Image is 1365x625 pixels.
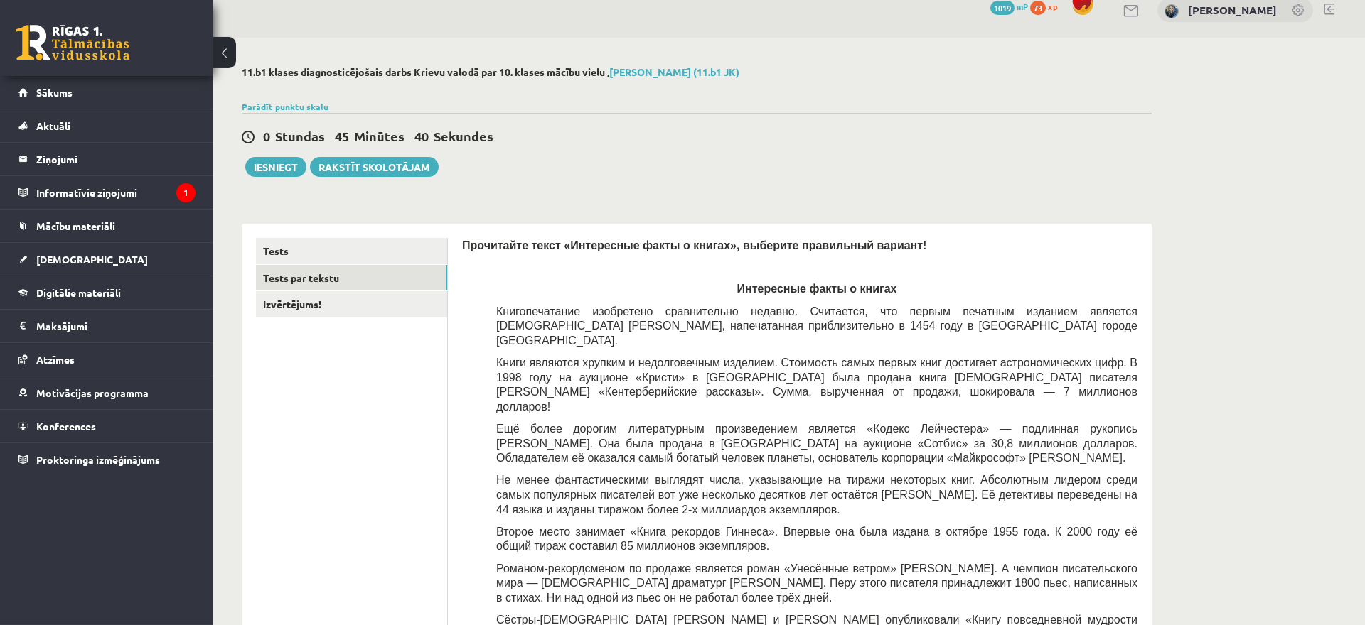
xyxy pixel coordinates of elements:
[176,183,196,202] i: 1
[245,157,306,177] button: Iesniegt
[609,65,739,78] a: [PERSON_NAME] (11.b1 JK)
[36,386,149,399] span: Motivācijas programma
[18,343,196,376] a: Atzīmes
[990,1,1028,12] a: 1019 mP
[18,109,196,142] a: Aktuāli
[36,420,96,433] span: Konferences
[335,128,349,144] span: 45
[36,253,148,266] span: [DEMOGRAPHIC_DATA]
[1165,4,1179,18] img: Melānija Āboliņa
[990,1,1015,15] span: 1019
[1048,1,1057,12] span: xp
[18,310,196,342] a: Maksājumi
[310,157,439,177] a: Rakstīt skolotājam
[36,353,75,366] span: Atzīmes
[18,243,196,276] a: [DEMOGRAPHIC_DATA]
[414,128,429,144] span: 40
[275,128,325,144] span: Stundas
[18,443,196,476] a: Proktoringa izmēģinājums
[496,357,1137,413] span: Книги являются хрупким и недолговечным изделием. Стоимость самых первых книг достигает астрономич...
[36,219,115,232] span: Mācību materiāli
[36,453,160,466] span: Proktoringa izmēģinājums
[496,562,1137,604] span: Романом-рекордсменом по продаже является роман «Унесённые ветром» [PERSON_NAME]. А чемпион писате...
[462,239,926,251] span: Прочитайте текст «Интересные факты о книгах», выберите правильный вариант!
[354,128,405,144] span: Minūtes
[36,86,73,99] span: Sākums
[496,474,1137,515] span: Не менее фантастическими выглядят числа, указывающие на тиражи некоторых книг. Абсолютным лидером...
[18,176,196,209] a: Informatīvie ziņojumi1
[256,238,447,264] a: Tests
[36,119,70,132] span: Aktuāli
[434,128,493,144] span: Sekundes
[496,526,1137,553] span: Второе место занимает «Книга рекордов Гиннеса». Впервые она была издана в октябре 1955 года. К 20...
[496,423,1137,464] span: Ещё более дорогим литературным произведением является «Кодекс Лейчестера» — подлинная рукопись [P...
[18,376,196,409] a: Motivācijas programma
[242,66,1152,78] h2: 11.b1 klases diagnosticējošais darbs Krievu valodā par 10. klases mācību vielu ,
[36,286,121,299] span: Digitālie materiāli
[1030,1,1064,12] a: 73 xp
[496,305,1137,347] span: Книгопечатание изобретено сравнительно недавно. Считается, что первым печатным изданием является ...
[18,210,196,242] a: Mācību materiāli
[36,310,196,342] legend: Maksājumi
[1188,3,1277,17] a: [PERSON_NAME]
[256,265,447,291] a: Tests par tekstu
[18,410,196,442] a: Konferences
[18,276,196,309] a: Digitālie materiāli
[256,291,447,317] a: Izvērtējums!
[36,176,196,209] legend: Informatīvie ziņojumi
[263,128,270,144] span: 0
[18,76,196,109] a: Sākums
[16,25,129,60] a: Rīgas 1. Tālmācības vidusskola
[1017,1,1028,12] span: mP
[1030,1,1046,15] span: 73
[242,101,328,112] a: Parādīt punktu skalu
[737,283,897,295] span: Интересные факты о книгах
[18,143,196,175] a: Ziņojumi
[36,143,196,175] legend: Ziņojumi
